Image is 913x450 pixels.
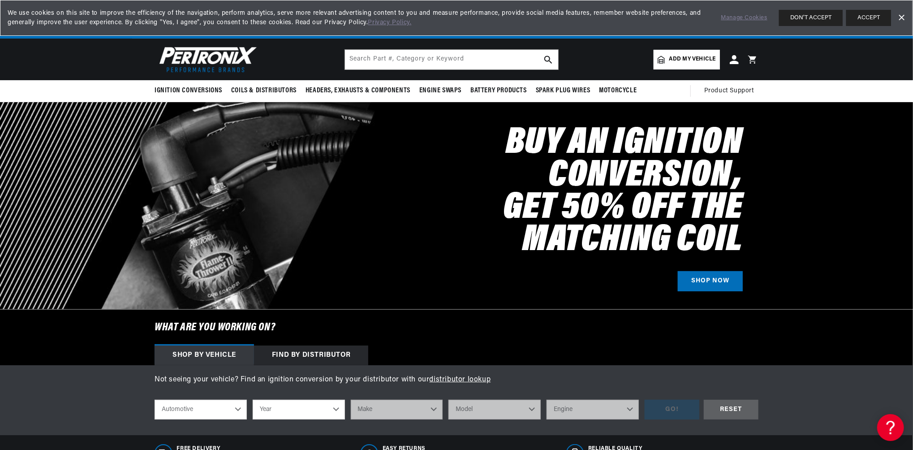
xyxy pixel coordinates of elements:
[306,86,410,95] span: Headers, Exhausts & Components
[351,400,443,420] select: Make
[846,10,891,26] button: ACCEPT
[704,80,758,102] summary: Product Support
[345,50,558,69] input: Search Part #, Category or Keyword
[470,86,527,95] span: Battery Products
[155,86,222,95] span: Ignition Conversions
[430,376,491,383] a: distributor lookup
[231,86,297,95] span: Coils & Distributors
[132,310,781,346] h6: What are you working on?
[654,50,720,69] a: Add my vehicle
[360,127,743,257] h2: Buy an Ignition Conversion, Get 50% off the Matching Coil
[536,86,590,95] span: Spark Plug Wires
[466,80,531,101] summary: Battery Products
[547,400,639,420] select: Engine
[8,9,709,27] span: We use cookies on this site to improve the efficiency of the navigation, perform analytics, serve...
[301,80,415,101] summary: Headers, Exhausts & Components
[419,86,461,95] span: Engine Swaps
[155,346,254,365] div: Shop by vehicle
[155,400,247,420] select: Ride Type
[594,80,641,101] summary: Motorcycle
[155,374,758,386] p: Not seeing your vehicle? Find an ignition conversion by your distributor with our
[704,400,758,420] div: RESET
[669,55,716,64] span: Add my vehicle
[599,86,637,95] span: Motorcycle
[227,80,301,101] summary: Coils & Distributors
[254,346,368,365] div: Find by Distributor
[155,80,227,101] summary: Ignition Conversions
[368,19,412,26] a: Privacy Policy.
[253,400,345,420] select: Year
[415,80,466,101] summary: Engine Swaps
[678,271,743,291] a: SHOP NOW
[779,10,843,26] button: DON'T ACCEPT
[895,11,908,25] a: Dismiss Banner
[155,44,258,75] img: Pertronix
[721,13,767,23] a: Manage Cookies
[704,86,754,96] span: Product Support
[538,50,558,69] button: search button
[448,400,541,420] select: Model
[531,80,595,101] summary: Spark Plug Wires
